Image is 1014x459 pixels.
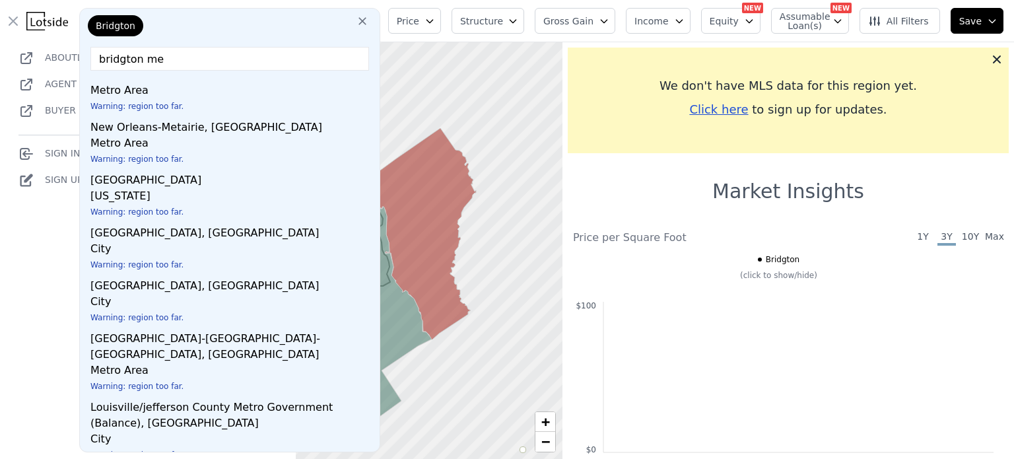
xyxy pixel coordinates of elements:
div: Warning: region too far. [90,207,374,220]
span: Save [959,15,982,28]
div: New Orleans-Metairie, [GEOGRAPHIC_DATA] [90,114,374,135]
span: 10Y [961,230,980,246]
span: Click here [689,102,748,116]
div: Metro Area [90,83,374,101]
a: AboutLotside [45,52,116,63]
button: All Filters [860,8,940,34]
span: Price [397,15,419,28]
img: Lotside [26,12,68,30]
div: Warning: region too far. [90,101,374,114]
a: Zoom out [535,432,555,452]
div: We don't have MLS data for this region yet. [578,77,998,95]
button: Save [951,8,1003,34]
span: Bridgton [96,19,135,32]
div: NEW [830,3,852,13]
div: Louisville/jefferson County Metro Government (Balance), [GEOGRAPHIC_DATA] [90,394,374,431]
input: Enter another location [90,47,369,71]
span: Max [985,230,1003,246]
a: Sign Up for free [18,169,131,190]
div: NEW [742,3,763,13]
a: Buyer Solutions [18,105,132,116]
h1: Market Insights [712,180,864,203]
button: Price [388,8,441,34]
button: Gross Gain [535,8,615,34]
div: Metro Area [90,363,374,381]
div: Price per Square Foot [573,230,788,246]
div: Warning: region too far. [90,260,374,273]
button: Income [626,8,691,34]
span: Gross Gain [543,15,593,28]
span: Income [634,15,669,28]
div: City [90,431,374,450]
span: + [541,413,550,430]
div: Warning: region too far. [90,154,374,167]
div: Warning: region too far. [90,381,374,394]
button: Structure [452,8,524,34]
div: (click to show/hide) [564,270,994,281]
div: [GEOGRAPHIC_DATA] [90,167,374,188]
span: Bridgton [766,254,799,265]
div: [US_STATE] [90,188,374,207]
span: All Filters [868,15,929,28]
div: [GEOGRAPHIC_DATA], [GEOGRAPHIC_DATA] [90,220,374,241]
button: Equity [701,8,760,34]
a: Sign In [18,148,80,159]
div: Metro Area [90,135,374,154]
div: City [90,241,374,260]
div: [GEOGRAPHIC_DATA], [GEOGRAPHIC_DATA] [90,273,374,294]
div: [GEOGRAPHIC_DATA]-[GEOGRAPHIC_DATA]-[GEOGRAPHIC_DATA], [GEOGRAPHIC_DATA] [90,326,374,363]
a: Zoom in [535,412,555,432]
button: Assumable Loan(s) [771,8,849,34]
div: Warning: region too far. [90,312,374,326]
text: $100 [576,301,596,310]
text: $0 [586,445,596,454]
span: Structure [460,15,502,28]
div: City [90,294,374,312]
a: Agent Solutions [45,79,133,89]
div: to sign up for updates. [578,100,998,119]
span: Assumable Loan(s) [780,12,822,30]
span: Equity [710,15,739,28]
span: 1Y [914,230,932,246]
span: − [541,433,550,450]
span: 3Y [937,230,956,246]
